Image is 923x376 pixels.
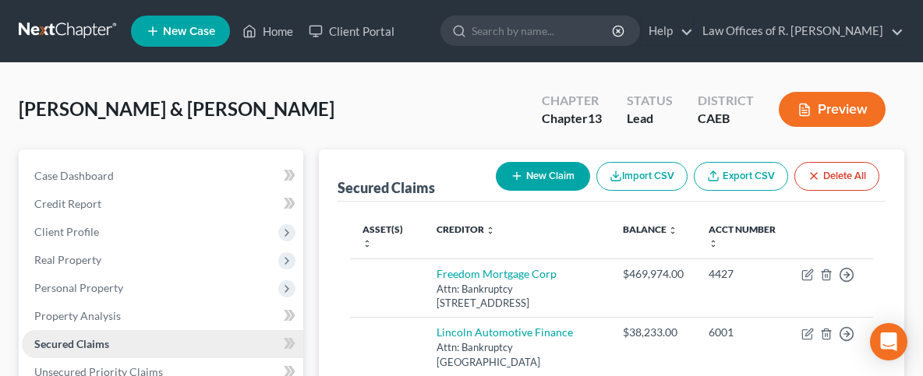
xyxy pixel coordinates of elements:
[34,169,114,182] span: Case Dashboard
[496,162,590,191] button: New Claim
[437,282,598,311] div: Attn: Bankruptcy [STREET_ADDRESS]
[437,325,573,339] a: Lincoln Automotive Finance
[486,226,495,235] i: unfold_more
[338,178,435,197] div: Secured Claims
[301,17,402,45] a: Client Portal
[34,281,123,294] span: Personal Property
[870,323,907,360] div: Open Intercom Messenger
[794,162,879,191] button: Delete All
[34,337,109,350] span: Secured Claims
[623,223,677,235] a: Balance unfold_more
[623,325,684,340] div: $38,233.00
[362,239,372,248] i: unfold_more
[596,162,688,191] button: Import CSV
[437,223,495,235] a: Creditor unfold_more
[437,267,557,280] a: Freedom Mortgage Corp
[698,92,754,110] div: District
[588,111,602,125] span: 13
[623,266,684,282] div: $469,974.00
[627,92,673,110] div: Status
[694,162,788,191] a: Export CSV
[668,226,677,235] i: unfold_more
[779,92,886,127] button: Preview
[709,223,776,248] a: Acct Number unfold_more
[709,266,776,282] div: 4427
[709,325,776,340] div: 6001
[22,302,303,330] a: Property Analysis
[362,223,403,248] a: Asset(s) unfold_more
[235,17,301,45] a: Home
[163,26,215,37] span: New Case
[542,92,602,110] div: Chapter
[437,340,598,369] div: Attn: Bankruptcy [GEOGRAPHIC_DATA]
[22,330,303,358] a: Secured Claims
[641,17,693,45] a: Help
[542,110,602,128] div: Chapter
[698,110,754,128] div: CAEB
[627,110,673,128] div: Lead
[34,253,101,266] span: Real Property
[34,197,101,210] span: Credit Report
[22,190,303,218] a: Credit Report
[34,225,99,238] span: Client Profile
[34,309,121,322] span: Property Analysis
[22,162,303,190] a: Case Dashboard
[709,239,718,248] i: unfold_more
[695,17,904,45] a: Law Offices of R. [PERSON_NAME]
[19,97,334,120] span: [PERSON_NAME] & [PERSON_NAME]
[472,16,614,45] input: Search by name...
